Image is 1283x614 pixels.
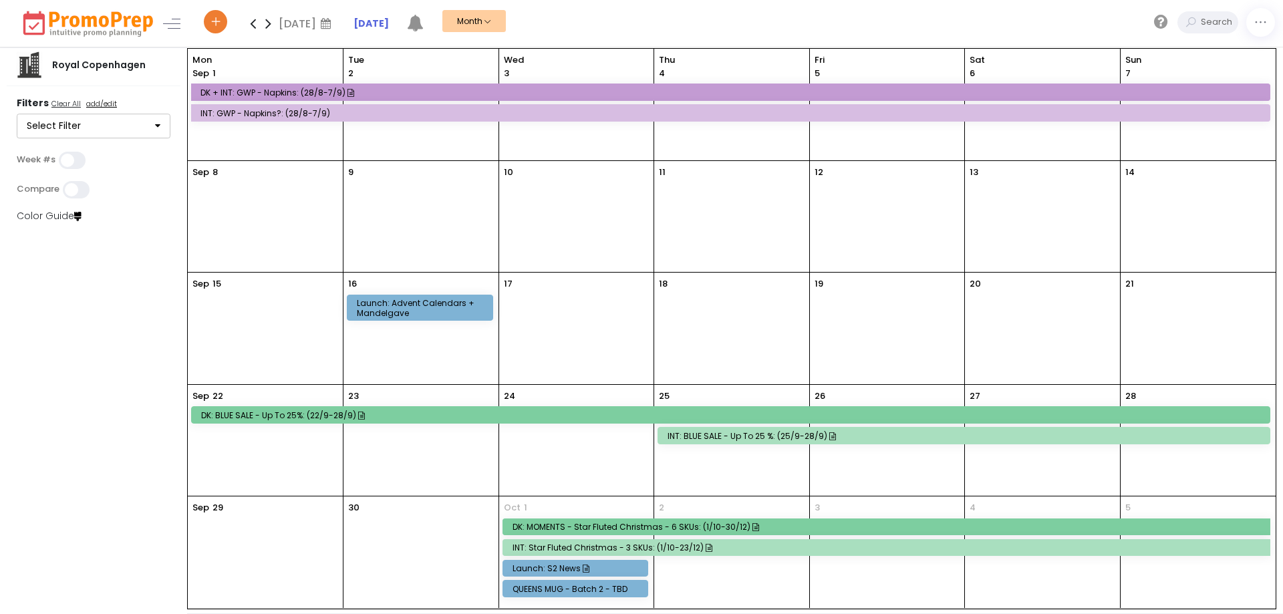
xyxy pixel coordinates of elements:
[504,390,515,403] p: 24
[815,166,823,179] p: 12
[212,501,223,514] p: 29
[659,501,664,514] p: 2
[504,67,509,80] p: 3
[659,390,670,403] p: 25
[212,277,221,291] p: 15
[970,67,975,80] p: 6
[16,51,43,78] img: company.png
[504,501,521,514] span: Oct
[1197,11,1238,33] input: Search
[504,277,513,291] p: 17
[348,166,353,179] p: 9
[86,98,117,109] u: add/edit
[659,67,665,80] p: 4
[815,501,820,514] p: 3
[353,17,389,30] strong: [DATE]
[815,53,960,67] span: Fri
[192,390,209,403] p: Sep
[970,53,1115,67] span: Sat
[1125,390,1136,403] p: 28
[348,53,494,67] span: Tue
[357,298,487,318] div: Launch: Advent Calendars + mandelgave
[353,17,389,31] a: [DATE]
[970,390,980,403] p: 27
[1125,501,1131,514] p: 5
[279,13,335,33] div: [DATE]
[504,53,650,67] span: Wed
[348,277,357,291] p: 16
[524,501,527,514] p: 1
[815,67,820,80] p: 5
[192,67,209,80] span: Sep
[201,410,1264,420] div: DK: BLUE SALE - Up to 25%: (22/9-28/9)
[1125,67,1131,80] p: 7
[348,501,360,514] p: 30
[513,563,643,573] div: Launch: S2 News
[192,501,209,514] p: Sep
[668,431,1264,441] div: INT: BLUE SALE - Up to 25 %: (25/9-28/9)
[659,166,666,179] p: 11
[513,584,643,594] div: QUEENS MUG - Batch 2 - TBD
[17,114,170,139] button: Select Filter
[17,209,82,222] a: Color Guide
[815,390,825,403] p: 26
[970,166,978,179] p: 13
[442,10,506,32] button: Month
[504,166,513,179] p: 10
[1125,166,1135,179] p: 14
[970,277,981,291] p: 20
[1238,569,1270,601] iframe: gist-messenger-bubble-iframe
[212,390,223,403] p: 22
[192,53,338,67] span: Mon
[970,501,976,514] p: 4
[1125,53,1271,67] span: Sun
[659,53,805,67] span: Thu
[17,184,59,194] label: Compare
[43,58,155,72] div: Royal Copenhagen
[659,277,668,291] p: 18
[84,98,120,112] a: add/edit
[192,277,209,291] p: Sep
[815,277,823,291] p: 19
[192,166,209,179] p: Sep
[513,522,1266,532] div: DK: MOMENTS - Star Fluted Christmas - 6 SKUs: (1/10-30/12)
[348,390,359,403] p: 23
[348,67,353,80] p: 2
[17,154,55,165] label: Week #s
[212,166,218,179] p: 8
[1125,277,1134,291] p: 21
[200,88,1264,98] div: DK + INT: GWP - Napkins: (28/8-7/9)
[513,543,1266,553] div: INT: Star Fluted Christmas - 3 SKUs: (1/10-23/12)
[200,108,1264,118] div: INT: GWP - Napkins?: (28/8-7/9)
[17,96,49,110] strong: Filters
[192,67,216,80] p: 1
